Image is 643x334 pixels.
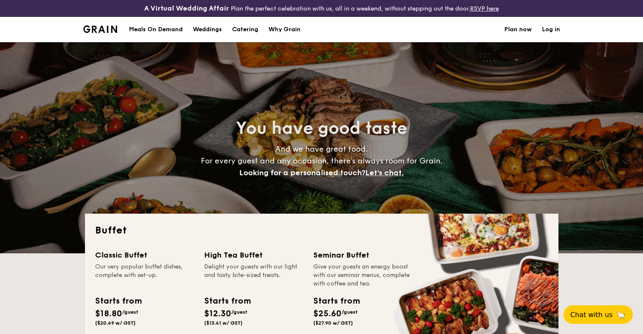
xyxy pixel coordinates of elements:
h4: A Virtual Wedding Affair [144,3,229,14]
a: Why Grain [263,17,306,42]
span: $18.80 [95,309,122,319]
span: Looking for a personalised touch? [239,168,365,177]
img: Grain [83,25,118,33]
div: Starts from [204,295,250,307]
a: Weddings [188,17,227,42]
a: Plan now [504,17,532,42]
div: High Tea Buffet [204,249,303,261]
span: /guest [342,309,358,315]
div: Starts from [313,295,359,307]
a: RSVP here [470,5,499,12]
div: Classic Buffet [95,249,194,261]
div: Plan the perfect celebration with us, all in a weekend, without stepping out the door. [107,3,536,14]
div: Seminar Buffet [313,249,412,261]
span: /guest [122,309,138,315]
a: Logotype [83,25,118,33]
div: Meals On Demand [129,17,183,42]
div: Weddings [193,17,222,42]
button: Chat with us🦙 [564,305,633,324]
span: ($20.49 w/ GST) [95,320,136,326]
span: Chat with us [570,311,613,319]
div: Starts from [95,295,141,307]
div: Give your guests an energy boost with our seminar menus, complete with coffee and tea. [313,263,412,288]
a: Catering [227,17,263,42]
span: You have good taste [236,118,407,138]
div: Why Grain [268,17,301,42]
span: $25.60 [313,309,342,319]
h1: Catering [232,17,258,42]
span: Let's chat. [365,168,404,177]
div: Our very popular buffet dishes, complete with set-up. [95,263,194,288]
span: /guest [231,309,247,315]
span: 🦙 [616,310,626,320]
a: Meals On Demand [124,17,188,42]
a: Log in [542,17,560,42]
div: Delight your guests with our light and tasty bite-sized treats. [204,263,303,288]
span: ($13.41 w/ GST) [204,320,243,326]
span: ($27.90 w/ GST) [313,320,353,326]
span: $12.30 [204,309,231,319]
h2: Buffet [95,224,548,237]
span: And we have great food. For every guest and any occasion, there’s always room for Grain. [201,144,443,177]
